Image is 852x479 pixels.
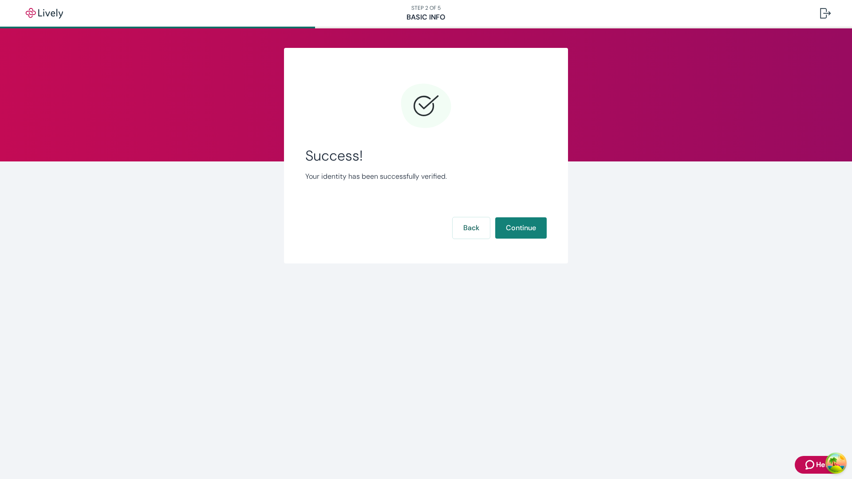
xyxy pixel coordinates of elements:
svg: Zendesk support icon [805,459,816,470]
span: Success! [305,147,547,164]
button: Open Tanstack query devtools [827,454,845,472]
button: Continue [495,217,547,239]
button: Zendesk support iconHelp [795,456,842,474]
button: Back [453,217,490,239]
span: Help [816,459,832,470]
img: Lively [20,8,69,19]
svg: Checkmark icon [399,80,453,133]
button: Log out [813,3,838,24]
p: Your identity has been successfully verified. [305,171,547,182]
